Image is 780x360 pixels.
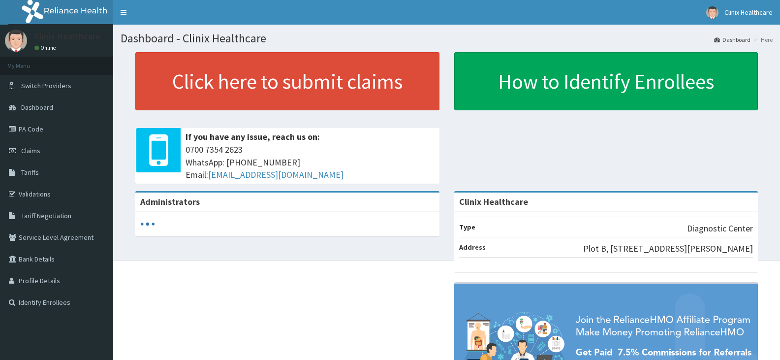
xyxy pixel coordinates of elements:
span: Claims [21,146,40,155]
img: User Image [706,6,718,19]
h1: Dashboard - Clinix Healthcare [121,32,773,45]
img: User Image [5,30,27,52]
p: Clinix Healthcare [34,32,100,41]
b: Administrators [140,196,200,207]
span: Clinix Healthcare [724,8,773,17]
b: If you have any issue, reach us on: [186,131,320,142]
strong: Clinix Healthcare [459,196,528,207]
a: [EMAIL_ADDRESS][DOMAIN_NAME] [208,169,343,180]
p: Diagnostic Center [687,222,753,235]
a: Click here to submit claims [135,52,439,110]
li: Here [751,35,773,44]
p: Plot B, [STREET_ADDRESS][PERSON_NAME] [583,242,753,255]
span: Switch Providers [21,81,71,90]
a: How to Identify Enrollees [454,52,758,110]
svg: audio-loading [140,217,155,231]
a: Dashboard [714,35,750,44]
span: Tariffs [21,168,39,177]
span: 0700 7354 2623 WhatsApp: [PHONE_NUMBER] Email: [186,143,435,181]
b: Address [459,243,486,252]
span: Tariff Negotiation [21,211,71,220]
a: Online [34,44,58,51]
span: Dashboard [21,103,53,112]
b: Type [459,223,475,231]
